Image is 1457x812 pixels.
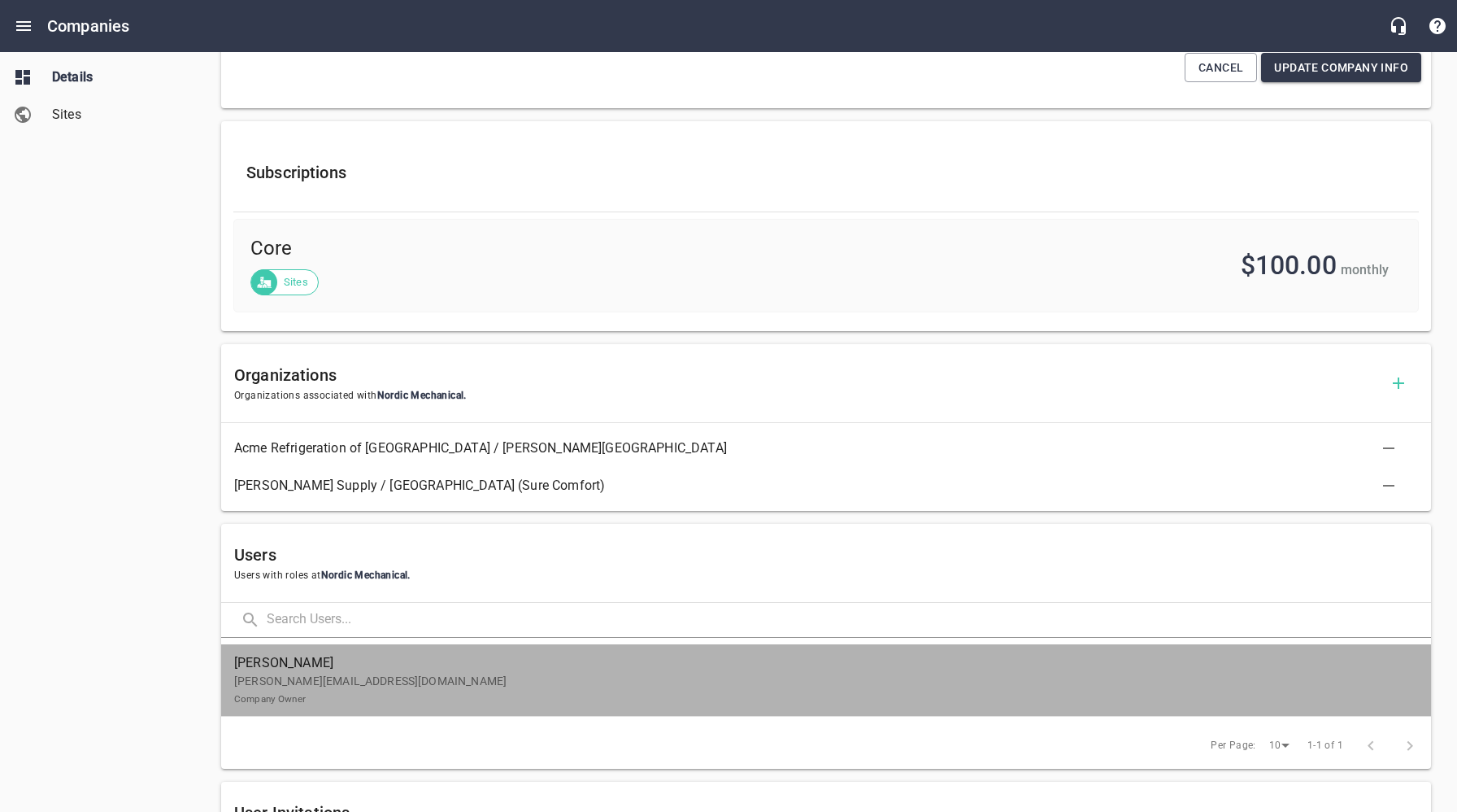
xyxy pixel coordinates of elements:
span: Organizations associated with [234,388,1379,404]
small: Company Owner [234,693,306,705]
span: Core [250,236,767,262]
input: Search Users... [267,603,1431,638]
a: [PERSON_NAME][PERSON_NAME][EMAIL_ADDRESS][DOMAIN_NAME]Company Owner [221,644,1431,716]
button: Add Organization [1379,364,1418,403]
span: Per Page: [1211,738,1256,754]
span: Cancel [1198,58,1243,78]
span: 1-1 of 1 [1307,738,1343,754]
span: Sites [274,274,318,290]
div: Sites [250,269,319,295]
span: Sites [52,105,176,124]
span: Users with roles at [234,568,1418,584]
h6: Users [234,542,1418,568]
span: Update Company Info [1274,58,1408,78]
button: Live Chat [1379,7,1418,46]
button: Cancel [1185,53,1257,83]
button: Support Portal [1418,7,1457,46]
span: Details [52,68,176,87]
p: [PERSON_NAME][EMAIL_ADDRESS][DOMAIN_NAME] [234,673,1405,707]
h6: Companies [47,13,129,39]
div: 10 [1263,735,1295,757]
span: Acme Refrigeration of [GEOGRAPHIC_DATA] / [PERSON_NAME][GEOGRAPHIC_DATA] [234,439,1392,458]
button: Delete Association [1369,429,1408,468]
h6: Subscriptions [246,159,1406,186]
span: [PERSON_NAME] Supply / [GEOGRAPHIC_DATA] (Sure Comfort) [234,476,1392,495]
span: Nordic Mechanical . [377,390,467,401]
span: monthly [1341,262,1389,277]
span: $100.00 [1241,250,1337,281]
h6: Organizations [234,362,1379,388]
span: [PERSON_NAME] [234,653,1405,673]
span: Nordic Mechanical . [321,570,411,581]
button: Delete Association [1369,466,1408,505]
button: Update Company Info [1261,53,1421,83]
button: Open drawer [4,7,43,46]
